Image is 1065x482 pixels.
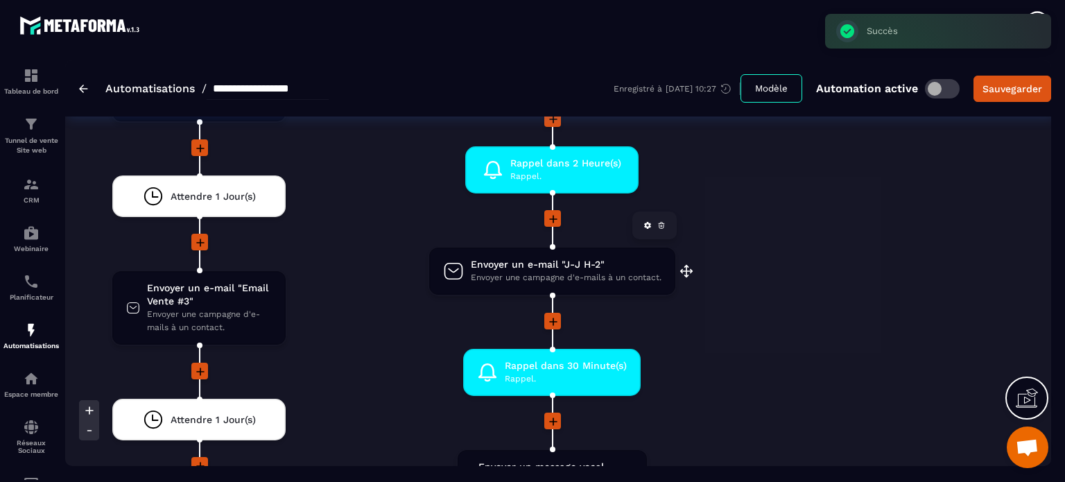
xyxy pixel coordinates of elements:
img: automations [23,225,40,241]
span: Envoyer un e-mail "J-J H-2" [471,258,661,271]
img: logo [19,12,144,38]
span: Envoyer une campagne d'e-mails à un contact. [471,271,661,284]
img: scheduler [23,273,40,290]
span: Attendre 1 Jour(s) [171,190,256,203]
img: arrow [79,85,88,93]
a: formationformationTunnel de vente Site web [3,105,59,166]
a: automationsautomationsAutomatisations [3,311,59,360]
p: Réseaux Sociaux [3,439,59,454]
p: Planificateur [3,293,59,301]
p: Webinaire [3,245,59,252]
span: Rappel. [510,170,621,183]
p: Tunnel de vente Site web [3,136,59,155]
span: / [202,82,207,95]
img: formation [23,116,40,132]
a: automationsautomationsWebinaire [3,214,59,263]
span: Envoyer un e-mail "Email Vente #3" [147,282,272,308]
span: Envoyer un message vocal [478,461,633,474]
a: formationformationCRM [3,166,59,214]
div: Sauvegarder [982,82,1042,96]
span: Rappel. [505,372,627,386]
a: automationsautomationsEspace membre [3,360,59,408]
span: Rappel dans 2 Heure(s) [510,157,621,170]
button: Sauvegarder [973,76,1051,102]
p: CRM [3,196,59,204]
a: formationformationTableau de bord [3,57,59,105]
p: Espace membre [3,390,59,398]
span: Rappel dans 30 Minute(s) [505,359,627,372]
img: automations [23,322,40,338]
a: Automatisations [105,82,195,95]
img: formation [23,176,40,193]
img: social-network [23,419,40,436]
p: [DATE] 10:27 [666,84,716,94]
div: Enregistré à [614,83,741,95]
div: Ouvrir le chat [1007,427,1048,468]
span: Envoyer une campagne d'e-mails à un contact. [147,308,272,334]
span: Attendre 1 Jour(s) [171,413,256,427]
a: social-networksocial-networkRéseaux Sociaux [3,408,59,465]
button: Modèle [741,74,802,103]
a: schedulerschedulerPlanificateur [3,263,59,311]
p: Automation active [816,82,918,95]
p: Automatisations [3,342,59,350]
p: Tableau de bord [3,87,59,95]
img: formation [23,67,40,84]
img: automations [23,370,40,387]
